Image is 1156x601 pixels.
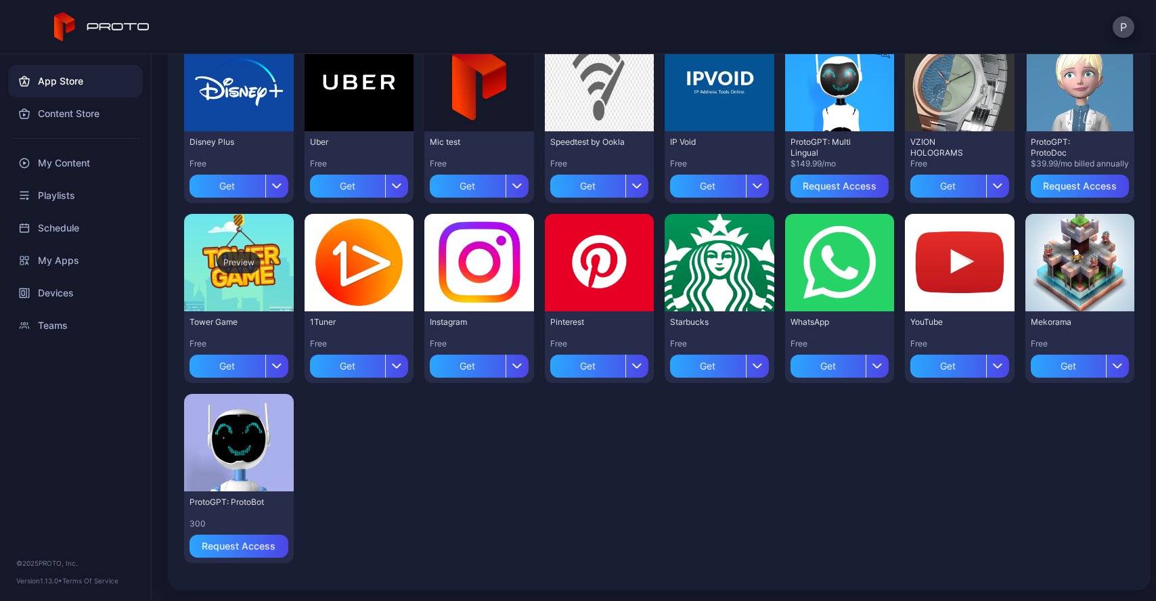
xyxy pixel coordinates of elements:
[791,349,889,378] button: Get
[1031,349,1130,378] button: Get
[910,317,985,328] div: YouTube
[8,65,143,97] a: App Store
[791,137,865,158] div: ProtoGPT: Multi Lingual
[670,169,769,198] button: Get
[310,349,409,378] button: Get
[8,309,143,342] a: Teams
[8,97,143,130] a: Content Store
[62,577,118,585] a: Terms Of Service
[430,338,529,349] div: Free
[430,175,506,198] div: Get
[190,175,265,198] div: Get
[190,338,288,349] div: Free
[190,158,288,169] div: Free
[1031,355,1107,378] div: Get
[670,137,744,148] div: IP Void
[670,175,746,198] div: Get
[791,175,889,198] button: Request Access
[310,317,384,328] div: 1Tuner
[310,175,386,198] div: Get
[670,158,769,169] div: Free
[550,158,649,169] div: Free
[910,158,1009,169] div: Free
[670,338,769,349] div: Free
[1031,317,1105,328] div: Mekorama
[16,558,135,569] div: © 2025 PROTO, Inc.
[8,179,143,212] a: Playlists
[550,175,626,198] div: Get
[550,317,625,328] div: Pinterest
[16,577,62,585] span: Version 1.13.0 •
[910,169,1009,198] button: Get
[430,169,529,198] button: Get
[310,169,409,198] button: Get
[217,252,261,273] div: Preview
[910,349,1009,378] button: Get
[190,497,264,508] div: ProtoGPT: ProtoBot
[1031,158,1130,169] div: $39.99/mo billed annually
[310,158,409,169] div: Free
[1031,175,1130,198] button: Request Access
[8,244,143,277] a: My Apps
[910,355,986,378] div: Get
[430,317,504,328] div: Instagram
[190,137,264,148] div: Disney Plus
[550,137,625,148] div: Speedtest by Ookla
[8,147,143,179] a: My Content
[202,541,275,552] div: Request Access
[1043,181,1117,192] div: Request Access
[190,317,264,328] div: Tower Game
[430,349,529,378] button: Get
[8,212,143,244] a: Schedule
[550,169,649,198] button: Get
[430,158,529,169] div: Free
[910,137,985,158] div: VZION HOLOGRAMS
[550,349,649,378] button: Get
[550,355,626,378] div: Get
[190,349,288,378] button: Get
[310,137,384,148] div: Uber
[910,338,1009,349] div: Free
[670,355,746,378] div: Get
[910,175,986,198] div: Get
[430,137,504,148] div: Mic test
[190,169,288,198] button: Get
[791,355,866,378] div: Get
[190,518,288,529] div: 300
[791,338,889,349] div: Free
[310,355,386,378] div: Get
[791,317,865,328] div: WhatsApp
[1113,16,1134,38] button: P
[8,277,143,309] a: Devices
[803,181,876,192] div: Request Access
[1031,338,1130,349] div: Free
[670,349,769,378] button: Get
[1031,137,1105,158] div: ProtoGPT: ProtoDoc
[550,338,649,349] div: Free
[310,338,409,349] div: Free
[190,535,288,558] button: Request Access
[190,355,265,378] div: Get
[791,158,889,169] div: $149.99/mo
[430,355,506,378] div: Get
[670,317,744,328] div: Starbucks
